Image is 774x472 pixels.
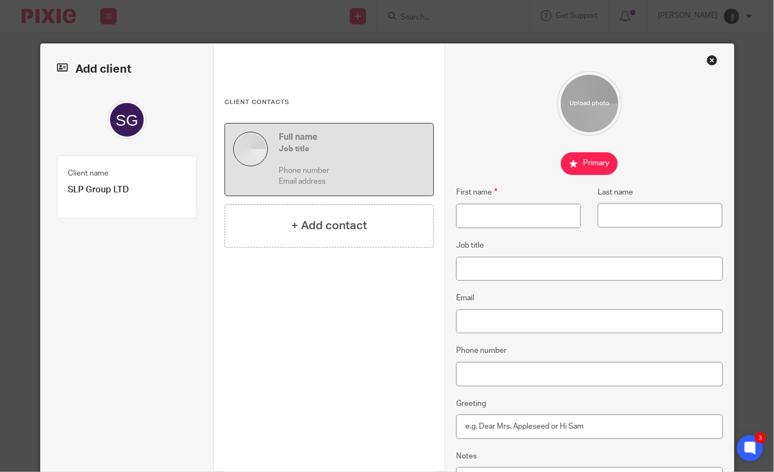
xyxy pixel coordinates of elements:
div: 3 [755,432,766,443]
h3: Client contacts [225,98,434,107]
label: Last name [598,187,633,198]
div: Close this dialog window [707,55,718,66]
img: svg%3E [107,100,146,139]
label: Phone number [456,345,507,356]
p: Email address [279,176,425,187]
h4: Full name [279,132,425,143]
label: First name [456,186,497,198]
input: e.g. Dear Mrs. Appleseed or Hi Sam [456,415,723,439]
label: Job title [456,240,484,251]
h4: + Add contact [291,217,367,234]
p: Phone number [279,165,425,176]
label: Greeting [456,398,486,409]
h2: Add client [57,60,197,79]
label: Client name [68,168,109,179]
h5: Job title [279,144,425,154]
label: Notes [456,451,477,462]
label: Email [456,293,474,303]
img: default.jpg [233,132,268,166]
p: SLP Group LTD [68,184,186,196]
